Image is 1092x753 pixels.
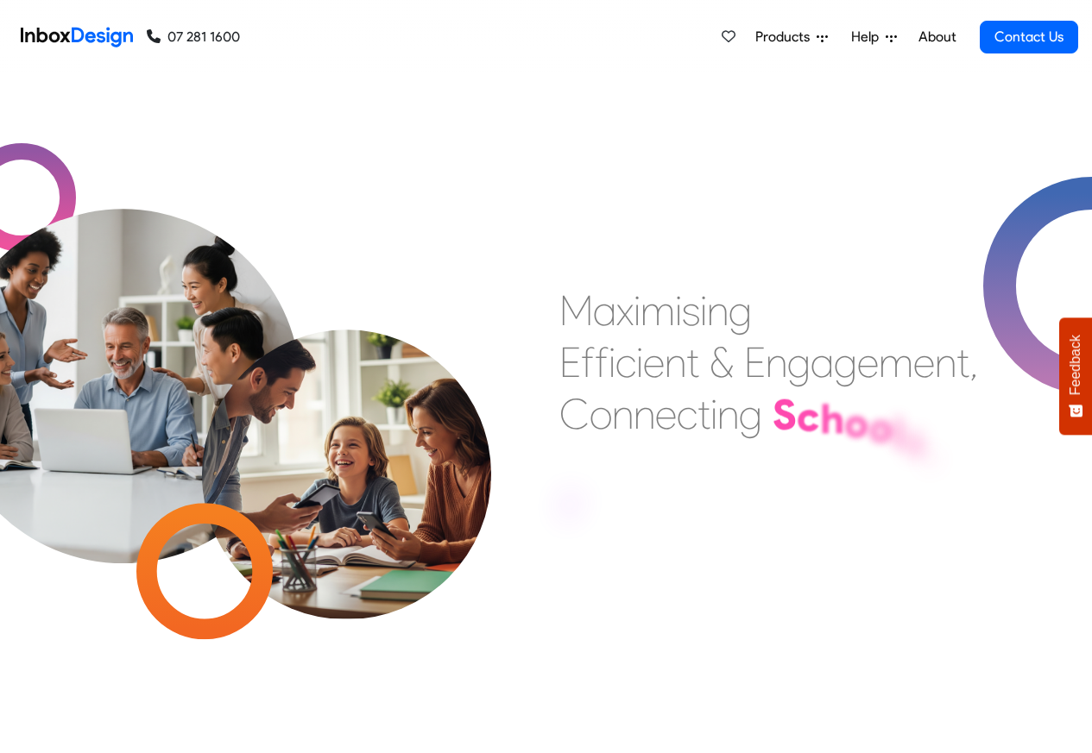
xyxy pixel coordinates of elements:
div: o [868,401,893,453]
div: e [643,336,665,388]
div: n [612,388,634,440]
div: s [682,285,700,336]
div: m [641,285,675,336]
div: i [634,285,641,336]
div: l [893,407,904,459]
a: Products [748,20,835,54]
div: c [797,390,820,442]
div: i [710,388,717,440]
div: t [697,388,710,440]
div: , [969,336,978,388]
div: n [935,336,956,388]
div: t [686,336,699,388]
div: h [820,392,844,444]
div: i [636,336,643,388]
div: Maximising Efficient & Engagement, Connecting Schools, Families, and Students. [559,285,978,543]
div: F [559,482,584,534]
div: f [595,336,609,388]
div: a [811,336,834,388]
div: n [766,336,787,388]
img: parents_with_child.png [166,258,527,619]
a: 07 281 1600 [147,27,240,47]
div: i [675,285,682,336]
div: a [593,285,616,336]
div: M [559,285,593,336]
a: About [913,20,961,54]
div: t [956,336,969,388]
div: S [773,389,797,441]
div: i [700,285,707,336]
div: g [834,336,857,388]
div: e [655,388,677,440]
div: e [857,336,879,388]
div: n [634,388,655,440]
div: C [559,388,590,440]
div: e [913,336,935,388]
div: g [787,336,811,388]
div: i [609,336,615,388]
div: f [581,336,595,388]
span: Feedback [1068,335,1083,395]
div: n [707,285,729,336]
div: o [844,397,868,449]
div: E [744,336,766,388]
div: , [925,422,937,474]
div: s [904,414,925,466]
a: Contact Us [980,21,1078,53]
div: g [739,388,762,440]
div: o [590,388,612,440]
div: E [559,336,581,388]
div: c [615,336,636,388]
div: & [710,336,734,388]
a: Help [844,20,904,54]
div: n [717,388,739,440]
span: Products [755,27,817,47]
div: n [665,336,686,388]
div: g [729,285,752,336]
div: x [616,285,634,336]
div: c [677,388,697,440]
button: Feedback - Show survey [1059,317,1092,435]
div: m [879,336,913,388]
span: Help [851,27,886,47]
